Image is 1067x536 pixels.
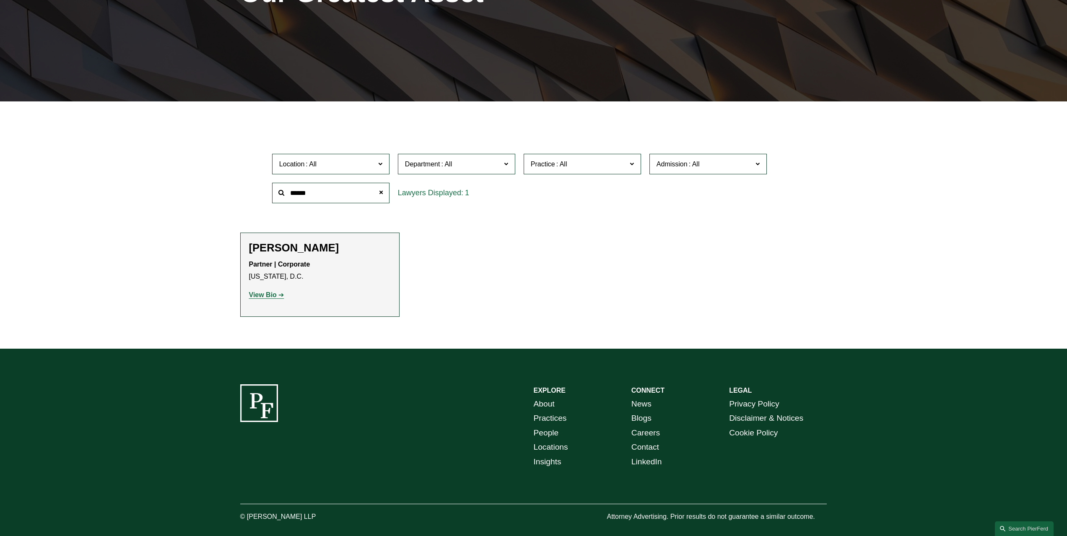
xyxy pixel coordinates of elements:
a: Disclaimer & Notices [729,411,803,426]
a: Contact [631,440,659,455]
strong: Partner | Corporate [249,261,310,268]
h2: [PERSON_NAME] [249,241,391,254]
span: 1 [465,189,469,197]
span: Practice [531,161,555,168]
span: Department [405,161,440,168]
a: Insights [534,455,561,469]
a: Privacy Policy [729,397,779,412]
a: Careers [631,426,660,440]
strong: LEGAL [729,387,752,394]
a: News [631,397,652,412]
p: [US_STATE], D.C. [249,259,391,283]
span: Admission [657,161,688,168]
a: LinkedIn [631,455,662,469]
a: View Bio [249,291,284,298]
a: Locations [534,440,568,455]
strong: View Bio [249,291,277,298]
span: Location [279,161,305,168]
a: About [534,397,555,412]
strong: CONNECT [631,387,665,394]
strong: EXPLORE [534,387,566,394]
p: © [PERSON_NAME] LLP [240,511,363,523]
a: People [534,426,559,440]
a: Search this site [995,521,1054,536]
p: Attorney Advertising. Prior results do not guarantee a similar outcome. [607,511,827,523]
a: Blogs [631,411,652,426]
a: Practices [534,411,567,426]
a: Cookie Policy [729,426,778,440]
